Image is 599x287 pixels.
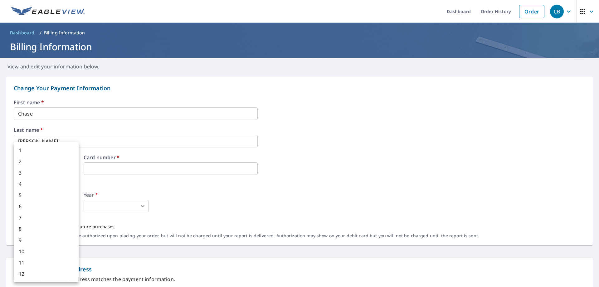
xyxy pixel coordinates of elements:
li: 8 [14,223,79,235]
li: 7 [14,212,79,223]
li: 9 [14,235,79,246]
li: 12 [14,268,79,280]
li: 11 [14,257,79,268]
li: 6 [14,201,79,212]
li: 4 [14,178,79,190]
li: 1 [14,145,79,156]
li: 2 [14,156,79,167]
li: 3 [14,167,79,178]
li: 10 [14,246,79,257]
li: 5 [14,190,79,201]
